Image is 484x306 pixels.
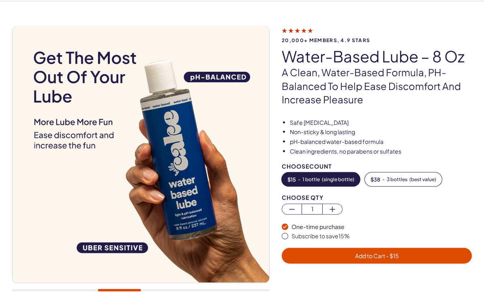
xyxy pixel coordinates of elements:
[282,163,472,169] div: Choose Count
[355,252,399,259] span: Add to Cart
[290,119,472,127] li: Safe [MEDICAL_DATA]
[282,38,472,43] span: 20,000+ members, 4.9 stars
[291,223,472,231] div: One-time purchase
[370,177,380,182] span: $ 38
[13,26,269,283] img: Water-Based Lube – 8 oz
[282,48,472,65] h1: Water-Based Lube – 8 oz
[387,177,407,182] span: 3 bottles
[302,177,320,182] span: 1 bottle
[282,66,472,107] p: A clean, water-based formula, pH-balanced to help ease discomfort and increase pleasure
[409,177,436,182] span: ( best value )
[385,252,399,259] span: - $ 15
[302,204,322,214] span: 1
[290,148,472,156] li: Clean ingredients, no parabens or sulfates
[291,232,472,240] div: Subscribe to save 15 %
[290,128,472,136] li: Non-sticky & long lasting
[287,177,296,182] span: $ 15
[322,177,354,182] span: ( single bottle )
[282,248,472,264] button: Add to Cart - $15
[282,195,472,201] div: Choose Qty
[282,27,472,43] a: 20,000+ members, 4.9 stars
[282,173,360,186] button: -
[290,138,472,146] li: pH-balanced water-based formula
[365,173,442,186] button: -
